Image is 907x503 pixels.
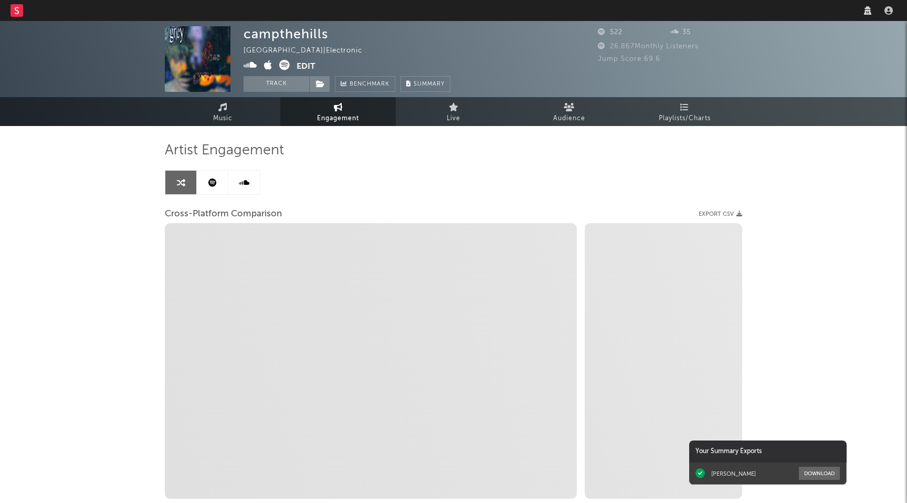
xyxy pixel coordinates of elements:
[659,112,711,125] span: Playlists/Charts
[670,29,691,36] span: 35
[297,60,315,73] button: Edit
[414,81,445,87] span: Summary
[244,45,386,57] div: [GEOGRAPHIC_DATA] | Electronic
[598,29,623,36] span: 522
[598,43,699,50] span: 26,867 Monthly Listeners
[799,467,840,480] button: Download
[213,112,233,125] span: Music
[553,112,585,125] span: Audience
[511,97,627,126] a: Audience
[627,97,742,126] a: Playlists/Charts
[244,76,309,92] button: Track
[598,56,660,62] span: Jump Score: 69.6
[317,112,359,125] span: Engagement
[165,144,284,157] span: Artist Engagement
[689,441,847,463] div: Your Summary Exports
[335,76,395,92] a: Benchmark
[244,26,328,41] div: campthehills
[699,211,742,217] button: Export CSV
[447,112,460,125] span: Live
[165,208,282,221] span: Cross-Platform Comparison
[400,76,450,92] button: Summary
[165,97,280,126] a: Music
[711,470,756,477] div: [PERSON_NAME]
[396,97,511,126] a: Live
[280,97,396,126] a: Engagement
[350,78,389,91] span: Benchmark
